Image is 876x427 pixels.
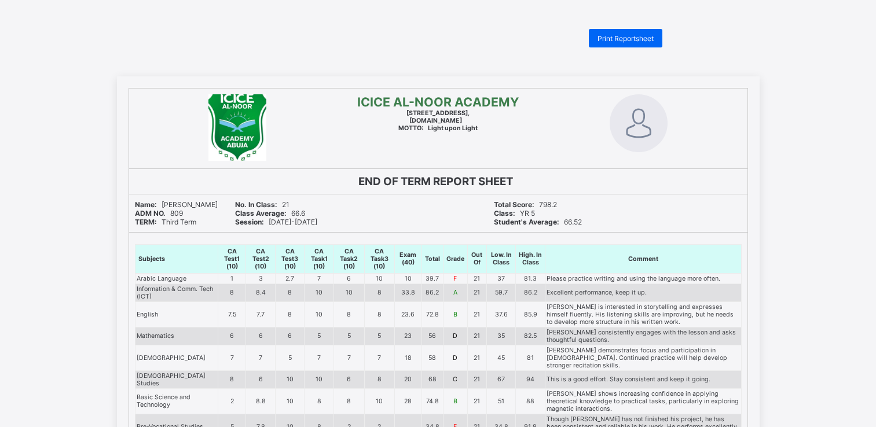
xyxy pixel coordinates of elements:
[135,370,218,388] td: [DEMOGRAPHIC_DATA] Studies
[443,388,467,414] td: B
[135,200,218,209] span: [PERSON_NAME]
[516,370,545,388] td: 94
[364,345,395,370] td: 7
[467,244,487,273] th: Out Of
[545,284,741,301] td: Excellent performance, keep it up.
[487,388,516,414] td: 51
[364,244,395,273] th: CA Task3 (10)
[395,388,421,414] td: 28
[421,370,443,388] td: 68
[135,218,196,226] span: Third Term
[467,327,487,345] td: 21
[135,209,166,218] b: ADM NO.
[218,345,246,370] td: 7
[443,370,467,388] td: C
[398,124,478,132] span: Light upon Light
[395,301,421,327] td: 23.6
[516,301,545,327] td: 85.9
[395,284,421,301] td: 33.8
[395,370,421,388] td: 20
[246,273,276,284] td: 3
[443,284,467,301] td: A
[305,284,334,301] td: 10
[357,94,519,109] span: ICICE AL-NOOR ACADEMY
[135,327,218,345] td: Mathematics
[545,273,741,284] td: Please practice writing and using the language more often.
[516,327,545,345] td: 82.5
[235,200,289,209] span: 21
[334,301,365,327] td: 8
[443,273,467,284] td: F
[494,200,534,209] b: Total Score:
[218,327,246,345] td: 6
[443,301,467,327] td: B
[364,370,395,388] td: 8
[421,284,443,301] td: 86.2
[443,327,467,345] td: D
[467,370,487,388] td: 21
[487,327,516,345] td: 35
[395,244,421,273] th: Exam (40)
[334,284,365,301] td: 10
[409,117,462,124] b: [DOMAIN_NAME]
[421,273,443,284] td: 39.7
[421,301,443,327] td: 72.8
[494,209,535,218] span: YR 5
[305,244,334,273] th: CA Task1 (10)
[235,218,264,226] b: Session:
[275,244,305,273] th: CA Test3 (10)
[305,370,334,388] td: 10
[545,301,741,327] td: [PERSON_NAME] is interested in storytelling and expresses himself fluently. His listening skills ...
[135,218,157,226] b: TERM:
[516,273,545,284] td: 81.3
[467,345,487,370] td: 21
[494,209,515,218] b: Class:
[364,388,395,414] td: 10
[545,388,741,414] td: [PERSON_NAME] shows increasing confidence in applying theoretical knowledge to practical tasks, p...
[395,273,421,284] td: 10
[135,200,157,209] b: Name:
[275,345,305,370] td: 5
[545,244,741,273] th: Comment
[135,345,218,370] td: [DEMOGRAPHIC_DATA]
[246,370,276,388] td: 6
[364,284,395,301] td: 8
[218,370,246,388] td: 8
[305,301,334,327] td: 10
[467,301,487,327] td: 21
[334,370,365,388] td: 6
[246,345,276,370] td: 7
[135,301,218,327] td: English
[545,370,741,388] td: This is a good effort. Stay consistent and keep it going.
[395,345,421,370] td: 18
[364,327,395,345] td: 5
[494,218,559,226] b: Student's Average:
[135,209,183,218] span: 809
[421,345,443,370] td: 58
[305,345,334,370] td: 7
[494,200,557,209] span: 798.2
[398,124,423,132] b: MOTTO:
[218,273,246,284] td: 1
[246,301,276,327] td: 7.7
[334,273,365,284] td: 6
[545,327,741,345] td: [PERSON_NAME] consistently engages with the lesson and asks thoughtful questions.
[487,244,516,273] th: Low. In Class
[598,34,654,43] span: Print Reportsheet
[305,388,334,414] td: 8
[358,175,513,188] b: END OF TERM REPORT SHEET
[235,200,277,209] b: No. In Class:
[395,327,421,345] td: 23
[235,209,305,218] span: 66.6
[275,284,305,301] td: 8
[135,284,218,301] td: Information & Comm. Tech (ICT)
[218,244,246,273] th: CA Test1 (10)
[494,218,582,226] span: 66.52
[421,388,443,414] td: 74.8
[334,244,365,273] th: CA Task2 (10)
[218,284,246,301] td: 8
[487,301,516,327] td: 37.6
[334,327,365,345] td: 5
[364,273,395,284] td: 10
[487,284,516,301] td: 59.7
